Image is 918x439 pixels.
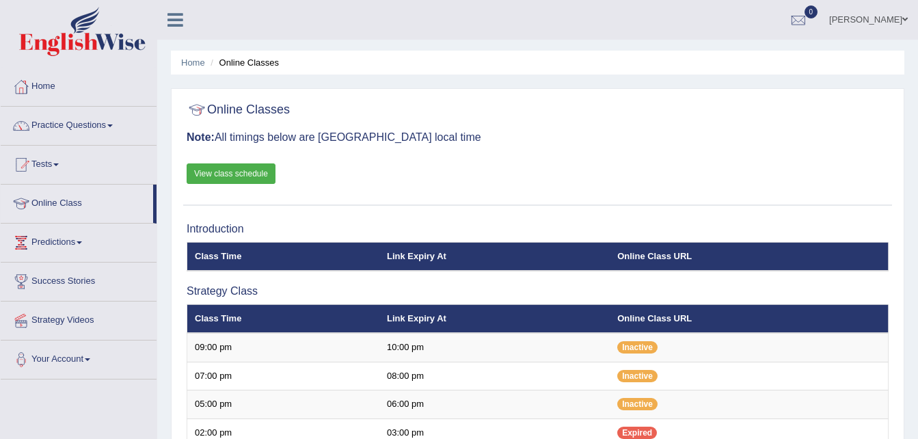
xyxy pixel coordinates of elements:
[187,390,379,419] td: 05:00 pm
[187,304,379,333] th: Class Time
[207,56,279,69] li: Online Classes
[187,242,379,271] th: Class Time
[1,146,157,180] a: Tests
[379,333,610,362] td: 10:00 pm
[187,131,889,144] h3: All timings below are [GEOGRAPHIC_DATA] local time
[1,107,157,141] a: Practice Questions
[187,362,379,390] td: 07:00 pm
[1,263,157,297] a: Success Stories
[187,163,275,184] a: View class schedule
[617,370,658,382] span: Inactive
[187,223,889,235] h3: Introduction
[1,224,157,258] a: Predictions
[1,302,157,336] a: Strategy Videos
[610,242,888,271] th: Online Class URL
[181,57,205,68] a: Home
[805,5,818,18] span: 0
[379,390,610,419] td: 06:00 pm
[610,304,888,333] th: Online Class URL
[187,131,215,143] b: Note:
[1,185,153,219] a: Online Class
[617,427,657,439] span: Expired
[379,362,610,390] td: 08:00 pm
[379,242,610,271] th: Link Expiry At
[617,341,658,354] span: Inactive
[187,285,889,297] h3: Strategy Class
[187,100,290,120] h2: Online Classes
[617,398,658,410] span: Inactive
[379,304,610,333] th: Link Expiry At
[1,68,157,102] a: Home
[1,341,157,375] a: Your Account
[187,333,379,362] td: 09:00 pm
